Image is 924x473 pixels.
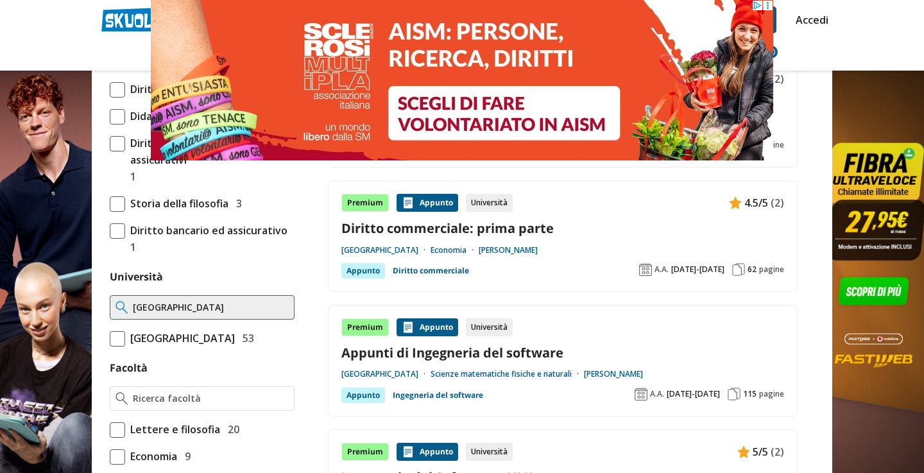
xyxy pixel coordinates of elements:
[125,135,295,168] span: Diritto dei prodotti bancari e assicurativi
[116,392,128,405] img: Ricerca facoltà
[397,318,458,336] div: Appunto
[237,330,254,347] span: 53
[671,264,724,275] span: [DATE]-[DATE]
[125,195,228,212] span: Storia della filosofia
[732,263,745,276] img: Pagine
[180,448,191,465] span: 9
[466,194,513,212] div: Università
[110,361,148,375] label: Facoltà
[744,194,768,211] span: 4.5/5
[397,443,458,461] div: Appunto
[729,196,742,209] img: Appunti contenuto
[753,443,768,460] span: 5/5
[110,270,163,284] label: Università
[431,369,584,379] a: Scienze matematiche fisiche e naturali
[402,445,415,458] img: Appunti contenuto
[341,219,784,237] a: Diritto commerciale: prima parte
[771,71,784,87] span: (2)
[341,318,389,336] div: Premium
[125,448,177,465] span: Economia
[431,245,479,255] a: Economia
[393,263,469,279] a: Diritto commerciale
[133,392,289,405] input: Ricerca facoltà
[125,168,136,185] span: 1
[393,388,483,403] a: Ingegneria del software
[771,194,784,211] span: (2)
[635,388,647,400] img: Anno accademico
[402,196,415,209] img: Appunti contenuto
[125,81,229,98] span: Diritto commerciale
[125,239,136,255] span: 1
[748,264,757,275] span: 62
[737,445,750,458] img: Appunti contenuto
[341,245,431,255] a: [GEOGRAPHIC_DATA]
[771,443,784,460] span: (2)
[743,389,757,399] span: 115
[402,321,415,334] img: Appunti contenuto
[341,388,385,403] div: Appunto
[654,264,669,275] span: A.A.
[125,421,220,438] span: Lettere e filosofia
[466,318,513,336] div: Università
[759,264,784,275] span: pagine
[133,301,289,314] input: Ricerca universita
[584,369,643,379] a: [PERSON_NAME]
[231,195,242,212] span: 3
[341,263,385,279] div: Appunto
[639,263,652,276] img: Anno accademico
[466,443,513,461] div: Università
[650,389,664,399] span: A.A.
[125,222,287,239] span: Diritto bancario ed assicurativo
[728,388,740,400] img: Pagine
[341,344,784,361] a: Appunti di Ingegneria del software
[796,6,823,33] a: Accedi
[223,421,239,438] span: 20
[759,389,784,399] span: pagine
[397,194,458,212] div: Appunto
[479,245,538,255] a: [PERSON_NAME]
[341,443,389,461] div: Premium
[116,301,128,314] img: Ricerca universita
[125,108,223,125] span: Didattica generale
[341,194,389,212] div: Premium
[667,389,720,399] span: [DATE]-[DATE]
[125,330,235,347] span: [GEOGRAPHIC_DATA]
[341,369,431,379] a: [GEOGRAPHIC_DATA]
